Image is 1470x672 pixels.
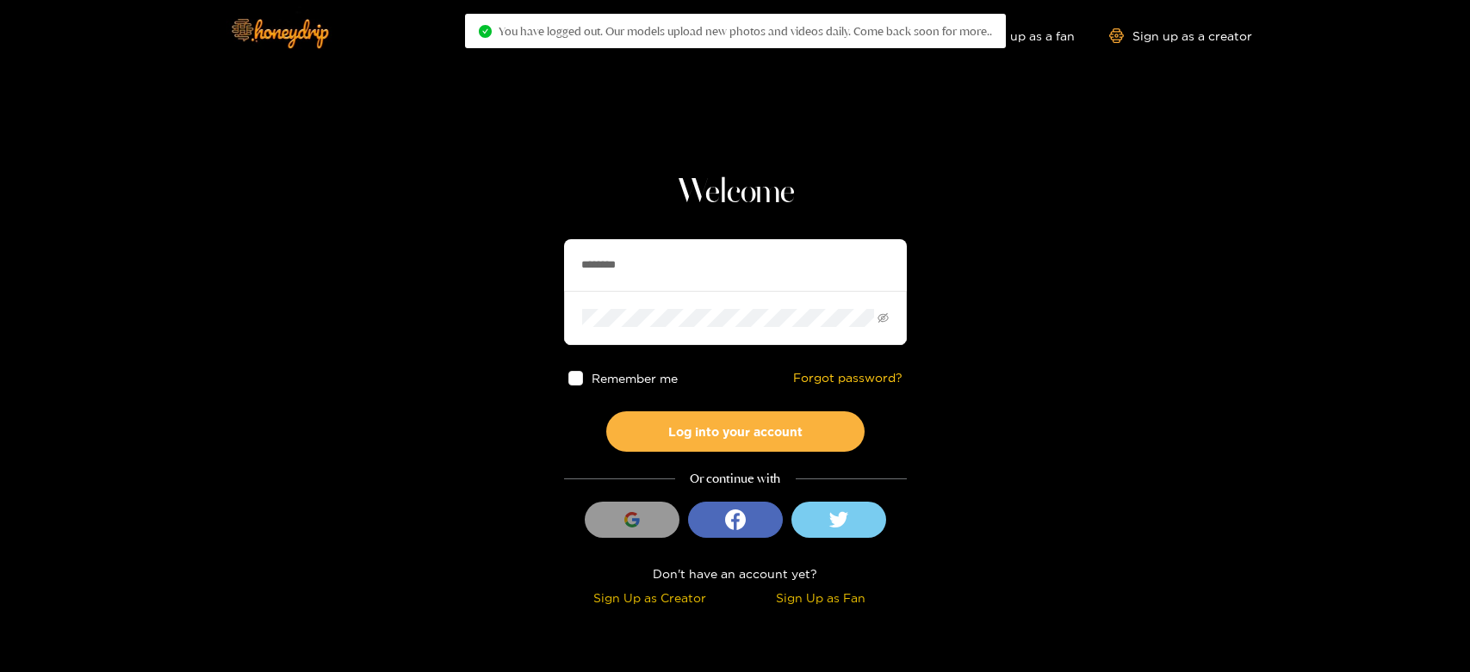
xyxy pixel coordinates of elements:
[1109,28,1252,43] a: Sign up as a creator
[564,469,907,489] div: Or continue with
[568,588,731,607] div: Sign Up as Creator
[479,25,492,38] span: check-circle
[499,24,992,38] span: You have logged out. Our models upload new photos and videos daily. Come back soon for more..
[564,172,907,213] h1: Welcome
[740,588,902,607] div: Sign Up as Fan
[878,312,889,324] span: eye-invisible
[591,372,677,385] span: Remember me
[793,371,902,385] a: Forgot password?
[606,411,865,452] button: Log into your account
[957,28,1075,43] a: Sign up as a fan
[564,564,907,583] div: Don't have an account yet?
